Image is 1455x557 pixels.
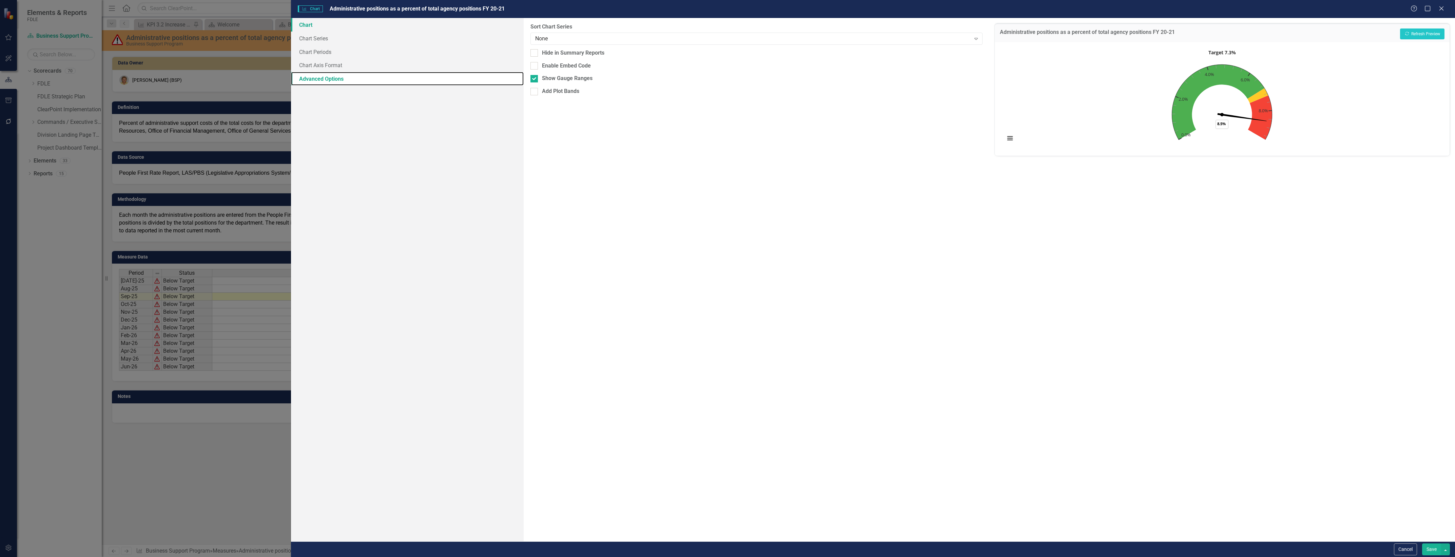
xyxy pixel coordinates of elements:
[1002,47,1443,149] div: Target 7.3%. Highcharts interactive chart.
[1259,108,1268,114] text: 8.0%
[291,18,524,32] a: Chart
[1217,121,1226,126] text: 8.5%
[291,45,524,59] a: Chart Periods
[542,75,593,82] div: Show Gauge Ranges
[291,58,524,72] a: Chart Axis Format
[291,32,524,45] a: Chart Series
[1002,47,1442,149] svg: Interactive chart
[330,5,505,12] span: Administrative positions as a percent of total agency positions FY 20-21
[1394,543,1417,555] button: Cancel
[1422,543,1441,555] button: Save
[291,72,524,85] a: Advanced Options
[1241,76,1250,82] text: 6.0%
[542,88,579,95] div: Add Plot Bands
[1179,96,1188,102] text: 2.0%
[1208,49,1236,56] text: Target 7.3%
[1181,132,1191,138] text: 0.0%
[530,23,983,31] label: Sort Chart Series
[1205,71,1215,77] text: 4.0%
[1005,134,1015,143] button: View chart menu, Target 7.3%
[1400,28,1444,39] button: Refresh Preview
[298,5,323,12] span: Chart
[542,62,591,70] div: Enable Embed Code
[1218,113,1267,122] path: 8.5. FYTD.
[542,49,604,57] div: Hide in Summary Reports
[1000,29,1175,37] h3: Administrative positions as a percent of total agency positions FY 20-21
[535,35,970,42] div: None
